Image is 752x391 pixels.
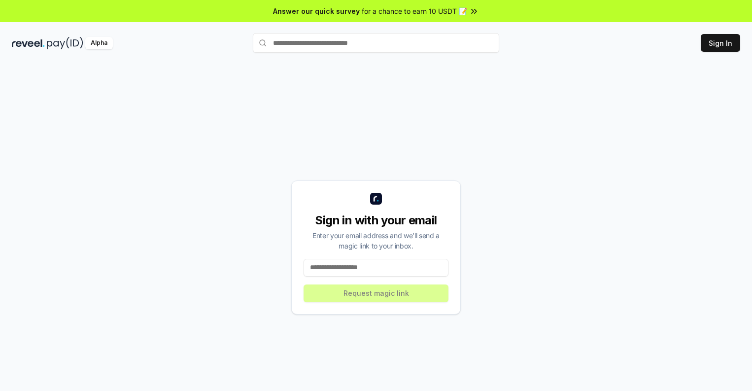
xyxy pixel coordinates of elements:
[362,6,467,16] span: for a chance to earn 10 USDT 📝
[12,37,45,49] img: reveel_dark
[370,193,382,205] img: logo_small
[304,230,448,251] div: Enter your email address and we’ll send a magic link to your inbox.
[85,37,113,49] div: Alpha
[47,37,83,49] img: pay_id
[273,6,360,16] span: Answer our quick survey
[701,34,740,52] button: Sign In
[304,213,448,228] div: Sign in with your email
